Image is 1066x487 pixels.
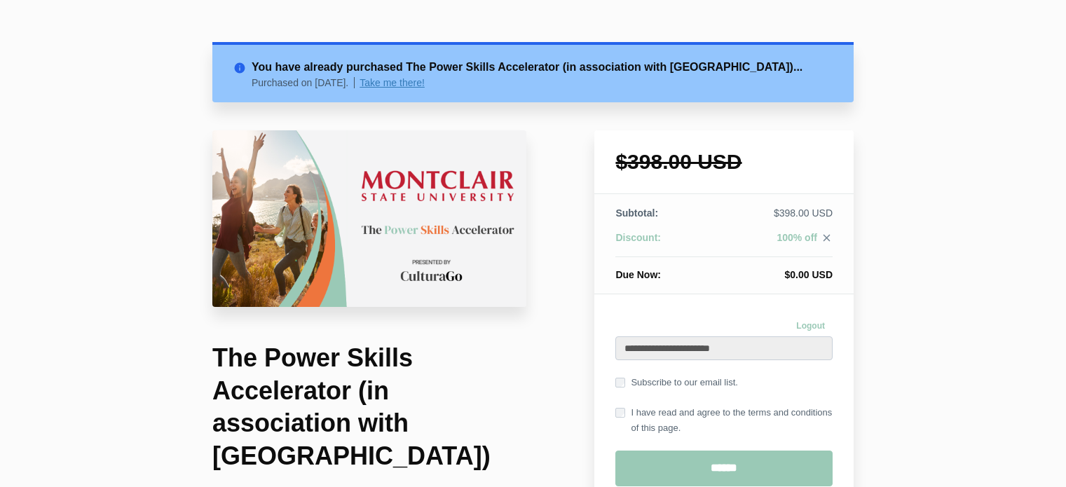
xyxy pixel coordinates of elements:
th: Discount: [615,231,709,257]
a: close [817,232,833,247]
a: Take me there! [360,77,425,88]
h1: The Power Skills Accelerator (in association with [GEOGRAPHIC_DATA]) [212,342,526,473]
a: Logout [788,315,833,336]
input: Subscribe to our email list. [615,378,625,387]
span: 100% off [777,232,817,243]
i: info [233,59,252,71]
img: 22c75da-26a4-67b4-fa6d-d7146dedb322_Montclair.png [212,130,526,307]
th: Due Now: [615,257,709,282]
input: I have read and agree to the terms and conditions of this page. [615,408,625,418]
span: Subtotal: [615,207,658,219]
h1: $398.00 USD [615,151,833,172]
h2: You have already purchased The Power Skills Accelerator (in association with [GEOGRAPHIC_DATA])... [252,59,833,76]
span: $0.00 USD [785,269,833,280]
label: I have read and agree to the terms and conditions of this page. [615,405,833,436]
td: $398.00 USD [710,206,833,231]
label: Subscribe to our email list. [615,375,737,390]
i: close [821,232,833,244]
p: Purchased on [DATE]. [252,77,355,88]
